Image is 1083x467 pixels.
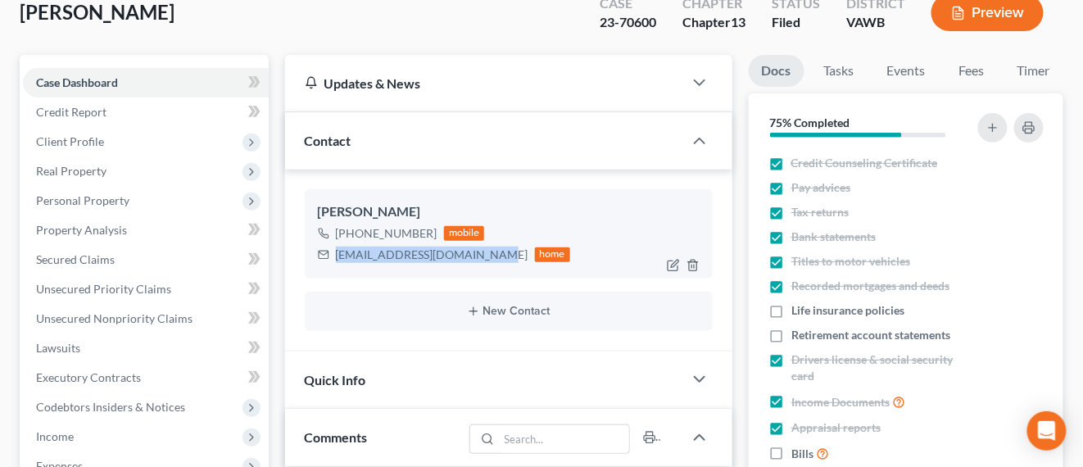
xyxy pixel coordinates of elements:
span: Unsecured Priority Claims [36,282,171,296]
span: Codebtors Insiders & Notices [36,400,185,414]
span: Bank statements [791,229,876,245]
span: Life insurance policies [791,302,904,319]
a: Lawsuits [23,333,269,363]
span: Bills [791,446,813,462]
span: Titles to motor vehicles [791,253,910,270]
span: Executory Contracts [36,370,141,384]
div: 23-70600 [600,13,656,32]
span: Credit Counseling Certificate [791,155,938,171]
span: Lawsuits [36,341,80,355]
a: Docs [749,55,804,87]
div: Open Intercom Messenger [1027,411,1067,451]
span: Income Documents [791,394,890,410]
a: Credit Report [23,97,269,127]
div: home [535,247,571,262]
a: Case Dashboard [23,68,269,97]
span: Retirement account statements [791,327,950,343]
div: VAWB [846,13,905,32]
span: Property Analysis [36,223,127,237]
span: Appraisal reports [791,419,881,436]
span: Tax returns [791,204,849,220]
div: [PERSON_NAME] [318,202,700,222]
span: Unsecured Nonpriority Claims [36,311,193,325]
a: Unsecured Nonpriority Claims [23,304,269,333]
a: Unsecured Priority Claims [23,274,269,304]
span: 13 [731,14,745,29]
span: Recorded mortgages and deeds [791,278,949,294]
div: mobile [444,226,485,241]
span: Real Property [36,164,106,178]
a: Events [874,55,939,87]
div: Filed [772,13,820,32]
span: Case Dashboard [36,75,118,89]
div: Updates & News [305,75,664,92]
input: Search... [499,425,629,453]
a: Tasks [811,55,868,87]
span: Comments [305,429,368,445]
a: Property Analysis [23,215,269,245]
div: [EMAIL_ADDRESS][DOMAIN_NAME] [336,247,528,263]
span: Drivers license & social security card [791,351,971,384]
span: Contact [305,133,351,148]
strong: 75% Completed [770,116,850,129]
span: Personal Property [36,193,129,207]
span: Client Profile [36,134,104,148]
span: Secured Claims [36,252,115,266]
a: Secured Claims [23,245,269,274]
a: Fees [945,55,998,87]
a: Timer [1004,55,1063,87]
button: New Contact [318,305,700,318]
div: [PHONE_NUMBER] [336,225,437,242]
span: Pay advices [791,179,850,196]
span: Credit Report [36,105,106,119]
div: Chapter [682,13,745,32]
span: Quick Info [305,372,366,388]
a: Executory Contracts [23,363,269,392]
span: Income [36,429,74,443]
